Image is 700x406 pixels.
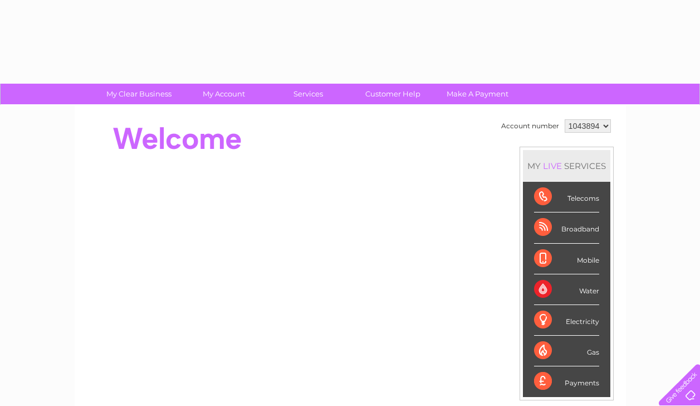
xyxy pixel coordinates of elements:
a: My Account [178,84,270,104]
a: Customer Help [347,84,439,104]
div: MY SERVICES [523,150,610,182]
div: Telecoms [534,182,599,212]
a: My Clear Business [93,84,185,104]
a: Services [262,84,354,104]
div: Electricity [534,305,599,336]
div: LIVE [541,161,564,171]
div: Broadband [534,212,599,243]
div: Gas [534,336,599,366]
div: Mobile [534,244,599,274]
a: Make A Payment [432,84,523,104]
td: Account number [498,117,562,136]
div: Payments [534,366,599,397]
div: Water [534,274,599,305]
